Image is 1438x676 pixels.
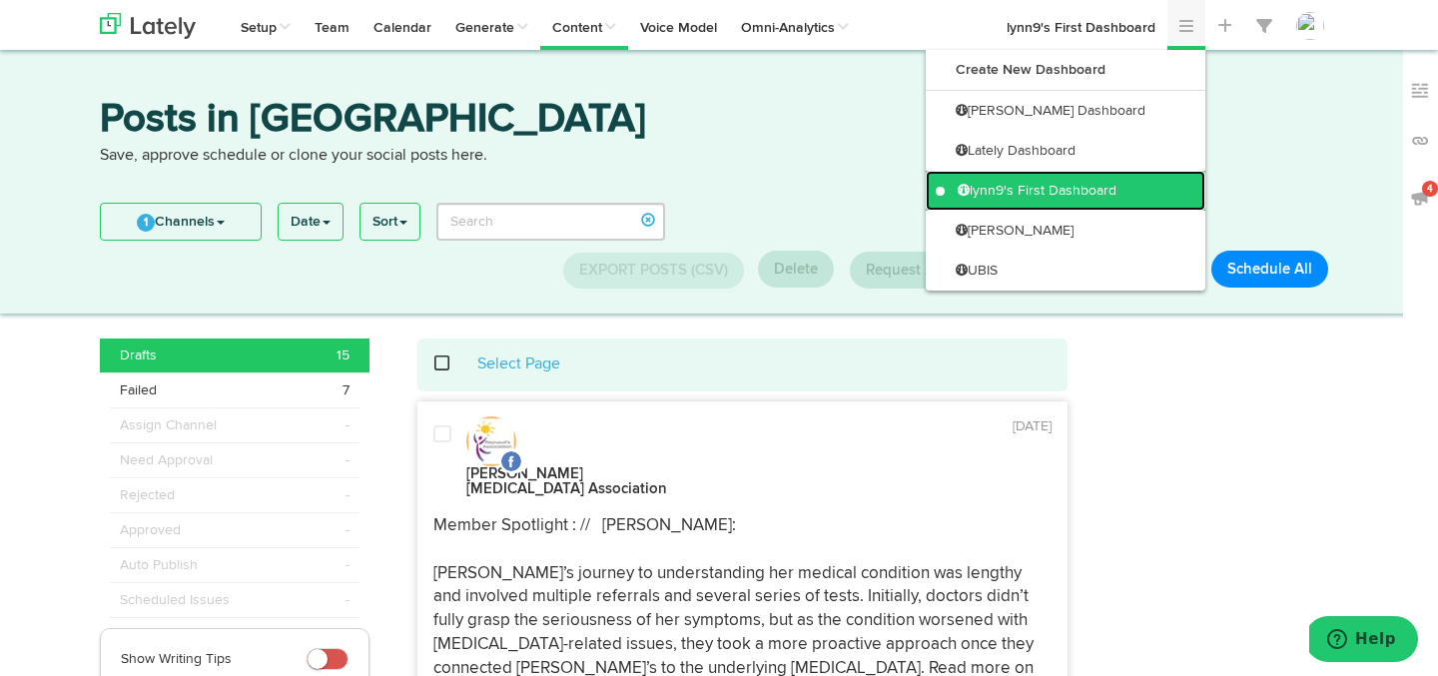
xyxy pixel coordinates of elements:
button: Request Approval [850,252,1003,289]
h3: Posts in [GEOGRAPHIC_DATA] [100,100,1338,145]
span: Assign Channel [120,415,217,435]
a: [PERSON_NAME] [926,211,1205,251]
time: [DATE] [1013,419,1052,433]
button: Export Posts (CSV) [563,253,744,289]
a: [PERSON_NAME] Dashboard [926,91,1205,131]
span: Drafts [120,345,157,365]
span: - [346,415,350,435]
span: - [346,485,350,505]
a: Create New Dashboard [926,50,1205,90]
strong: [PERSON_NAME][MEDICAL_DATA] Association [466,466,667,496]
span: Request Approval [866,263,987,278]
button: Schedule All [1211,251,1328,288]
span: - [346,450,350,470]
iframe: Opens a widget where you can find more information [1309,616,1418,666]
span: Show Writing Tips [121,652,232,666]
span: 1 [137,214,155,232]
span: 15 [337,345,350,365]
input: Search [436,203,665,241]
a: Date [279,204,343,240]
a: 1Channels [101,204,261,240]
a: lynn9's First Dashboard [926,171,1205,211]
button: Delete [758,251,834,288]
b: Create New Dashboard [956,63,1105,77]
img: links_off.svg [1410,131,1430,151]
a: Sort [360,204,419,240]
p: Save, approve schedule or clone your social posts here. [100,145,1338,168]
img: picture [466,416,516,466]
span: Rejected [120,485,175,505]
span: Auto Publish [120,555,198,575]
span: - [346,520,350,540]
span: Approved [120,520,181,540]
span: Failed [120,380,157,400]
span: Need Approval [120,450,213,470]
a: Lately Dashboard [926,131,1205,171]
a: Select Page [477,356,560,372]
span: - [346,555,350,575]
img: facebook.svg [499,449,523,473]
img: keywords_off.svg [1410,81,1430,101]
span: 4 [1422,181,1438,197]
img: logo_lately_bg_light.svg [100,13,196,39]
img: announcements_off.svg [1410,188,1430,208]
span: - [346,590,350,610]
a: UBIS [926,251,1205,291]
img: OhcUycdS6u5e6MDkMfFl [1296,12,1324,40]
span: 7 [343,380,350,400]
span: Scheduled Issues [120,590,230,610]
